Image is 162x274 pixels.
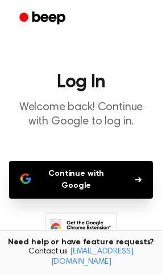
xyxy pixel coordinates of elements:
a: [EMAIL_ADDRESS][DOMAIN_NAME] [51,248,134,266]
a: Beep [11,7,76,30]
button: Continue with Google [9,161,153,199]
span: Contact us [7,247,155,267]
h1: Log In [9,73,153,91]
p: Welcome back! Continue with Google to log in. [9,100,153,129]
